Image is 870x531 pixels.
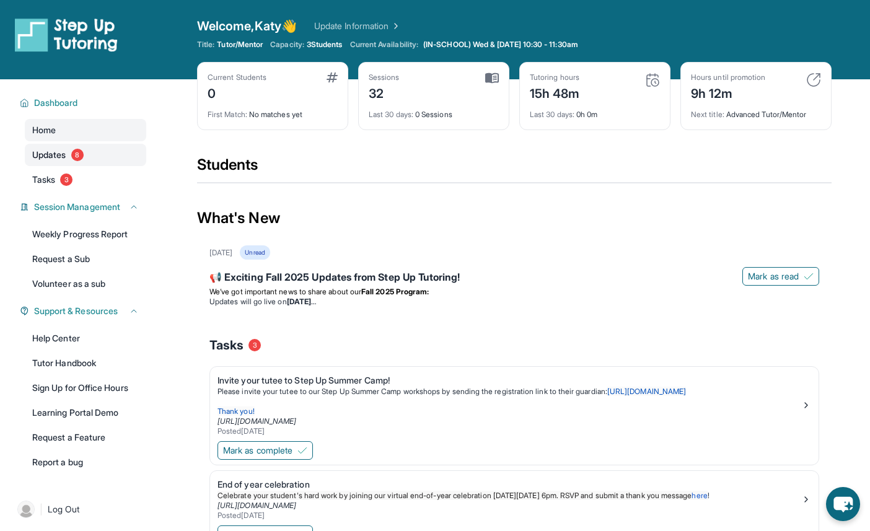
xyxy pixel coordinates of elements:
[742,267,819,286] button: Mark as read
[210,471,819,523] a: End of year celebrationCelebrate your student's hard work by joining our virtual end-of-year cele...
[248,339,261,351] span: 3
[307,40,343,50] span: 3 Students
[209,336,244,354] span: Tasks
[217,426,801,436] div: Posted [DATE]
[29,201,139,213] button: Session Management
[217,491,801,501] p: !
[25,426,146,449] a: Request a Feature
[208,102,338,120] div: No matches yet
[208,72,266,82] div: Current Students
[691,82,765,102] div: 9h 12m
[25,273,146,295] a: Volunteer as a sub
[217,511,801,520] div: Posted [DATE]
[369,82,400,102] div: 32
[197,17,297,35] span: Welcome, Katy 👋
[421,40,581,50] a: (IN-SCHOOL) Wed & [DATE] 10:30 - 11:30am
[691,102,821,120] div: Advanced Tutor/Mentor
[32,173,55,186] span: Tasks
[34,201,120,213] span: Session Management
[209,297,819,307] li: Updates will go live on
[25,169,146,191] a: Tasks3
[806,72,821,87] img: card
[369,72,400,82] div: Sessions
[17,501,35,518] img: user-img
[240,245,270,260] div: Unread
[369,102,499,120] div: 0 Sessions
[691,110,724,119] span: Next title :
[29,97,139,109] button: Dashboard
[40,502,43,517] span: |
[34,97,78,109] span: Dashboard
[197,155,832,182] div: Students
[748,270,799,283] span: Mark as read
[287,297,316,306] strong: [DATE]
[25,327,146,349] a: Help Center
[25,451,146,473] a: Report a bug
[25,352,146,374] a: Tutor Handbook
[297,445,307,455] img: Mark as complete
[217,40,263,50] span: Tutor/Mentor
[389,20,401,32] img: Chevron Right
[29,305,139,317] button: Support & Resources
[369,110,413,119] span: Last 30 days :
[327,72,338,82] img: card
[530,82,580,102] div: 15h 48m
[217,441,313,460] button: Mark as complete
[34,305,118,317] span: Support & Resources
[826,487,860,521] button: chat-button
[485,72,499,84] img: card
[60,173,72,186] span: 3
[217,491,692,500] span: Celebrate your student's hard work by joining our virtual end-of-year celebration [DATE][DATE] 6p...
[361,287,429,296] strong: Fall 2025 Program:
[25,248,146,270] a: Request a Sub
[530,110,574,119] span: Last 30 days :
[209,270,819,287] div: 📢 Exciting Fall 2025 Updates from Step Up Tutoring!
[25,144,146,166] a: Updates8
[423,40,578,50] span: (IN-SCHOOL) Wed & [DATE] 10:30 - 11:30am
[217,374,801,387] div: Invite your tutee to Step Up Summer Camp!
[314,20,401,32] a: Update Information
[25,119,146,141] a: Home
[350,40,418,50] span: Current Availability:
[209,287,361,296] span: We’ve got important news to share about our
[217,501,296,510] a: [URL][DOMAIN_NAME]
[217,478,801,491] div: End of year celebration
[217,387,801,397] p: Please invite your tutee to our Step Up Summer Camp workshops by sending the registration link to...
[691,72,765,82] div: Hours until promotion
[530,72,580,82] div: Tutoring hours
[25,377,146,399] a: Sign Up for Office Hours
[607,387,686,396] a: [URL][DOMAIN_NAME]
[197,40,214,50] span: Title:
[15,17,118,52] img: logo
[217,416,296,426] a: [URL][DOMAIN_NAME]
[48,503,80,516] span: Log Out
[530,102,660,120] div: 0h 0m
[25,223,146,245] a: Weekly Progress Report
[270,40,304,50] span: Capacity:
[804,271,814,281] img: Mark as read
[209,248,232,258] div: [DATE]
[217,406,255,416] span: Thank you!
[208,82,266,102] div: 0
[197,191,832,245] div: What's New
[71,149,84,161] span: 8
[25,402,146,424] a: Learning Portal Demo
[208,110,247,119] span: First Match :
[210,367,819,439] a: Invite your tutee to Step Up Summer Camp!Please invite your tutee to our Step Up Summer Camp work...
[223,444,292,457] span: Mark as complete
[692,491,707,500] a: here
[645,72,660,87] img: card
[32,149,66,161] span: Updates
[32,124,56,136] span: Home
[12,496,146,523] a: |Log Out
